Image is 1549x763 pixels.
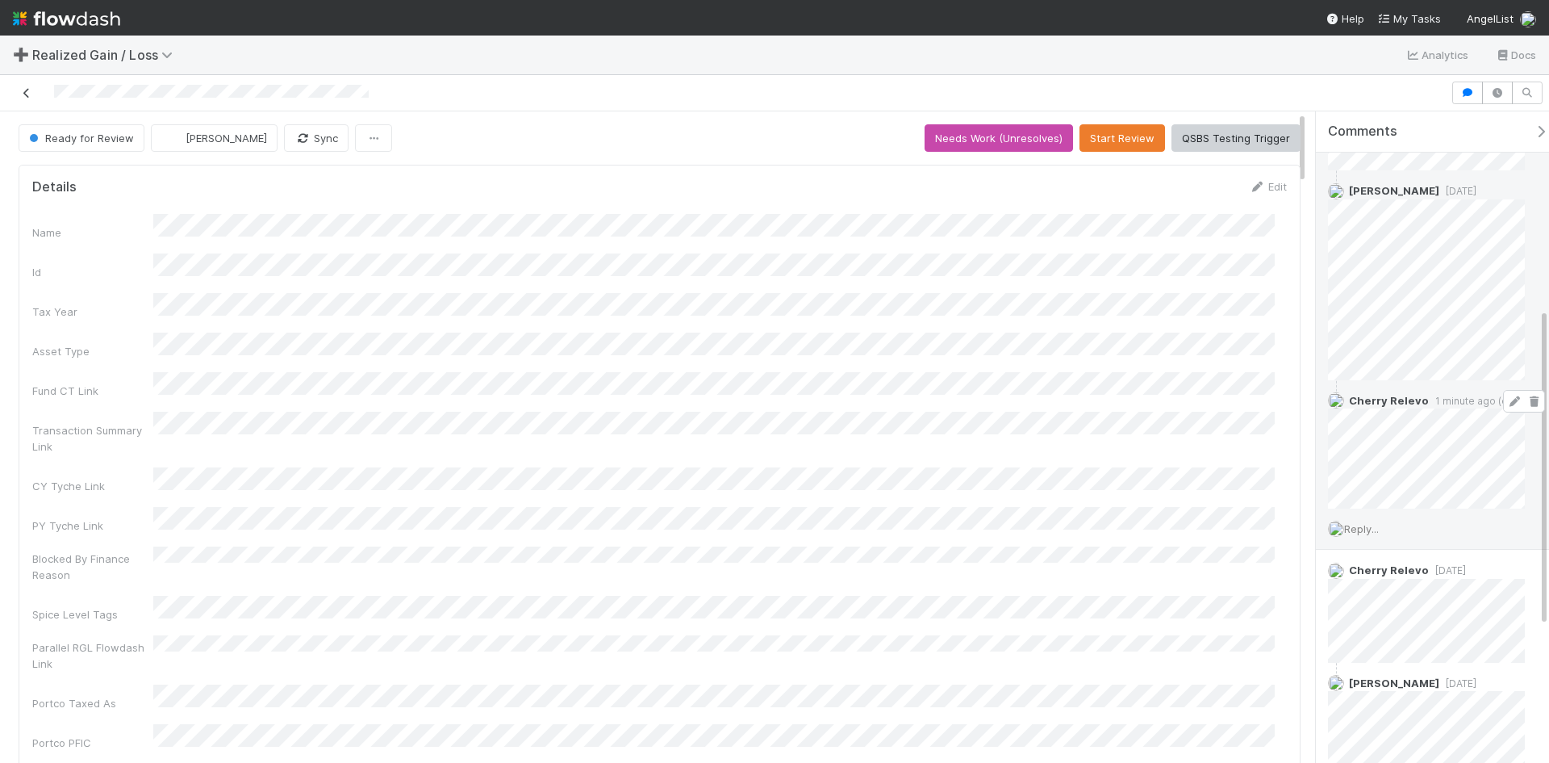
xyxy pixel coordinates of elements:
div: Fund CT Link [32,383,153,399]
img: avatar_1c2f0edd-858e-4812-ac14-2a8986687c67.png [1328,392,1344,409]
span: Comments [1328,124,1397,140]
div: CY Tyche Link [32,478,153,494]
img: logo-inverted-e16ddd16eac7371096b0.svg [13,5,120,32]
h5: Details [32,179,77,195]
img: avatar_1c2f0edd-858e-4812-ac14-2a8986687c67.png [1520,11,1536,27]
div: PY Tyche Link [32,518,153,534]
span: AngelList [1467,12,1514,25]
span: Cherry Relevo [1349,394,1429,407]
button: [PERSON_NAME] [151,124,278,152]
div: Portco PFIC [32,735,153,751]
span: Reply... [1344,522,1379,535]
div: Blocked By Finance Reason [32,551,153,583]
span: [PERSON_NAME] [1349,677,1439,690]
img: avatar_1c2f0edd-858e-4812-ac14-2a8986687c67.png [1328,521,1344,537]
a: My Tasks [1377,10,1441,27]
div: Parallel RGL Flowdash Link [32,639,153,672]
div: Help [1326,10,1364,27]
div: Portco Taxed As [32,695,153,711]
button: Sync [284,124,349,152]
span: 1 minute ago (edited) [1429,395,1536,407]
img: avatar_04ed6c9e-3b93-401c-8c3a-8fad1b1fc72c.png [1328,675,1344,691]
span: [DATE] [1429,564,1466,576]
span: [DATE] [1439,677,1476,690]
a: Docs [1495,45,1536,65]
img: avatar_04ed6c9e-3b93-401c-8c3a-8fad1b1fc72c.png [1328,183,1344,199]
div: Tax Year [32,304,153,320]
div: Spice Level Tags [32,606,153,623]
span: [PERSON_NAME] [186,132,267,145]
span: ➕ [13,48,29,61]
div: Id [32,264,153,280]
img: avatar_1c2f0edd-858e-4812-ac14-2a8986687c67.png [1328,563,1344,579]
button: QSBS Testing Trigger [1171,124,1301,152]
span: Realized Gain / Loss [32,47,181,63]
img: avatar_04ed6c9e-3b93-401c-8c3a-8fad1b1fc72c.png [165,130,181,146]
div: Asset Type [32,343,153,359]
span: My Tasks [1377,12,1441,25]
a: Analytics [1405,45,1469,65]
button: Needs Work (Unresolves) [925,124,1073,152]
button: Start Review [1079,124,1165,152]
span: Cherry Relevo [1349,564,1429,576]
a: Edit [1249,180,1287,193]
div: Transaction Summary Link [32,422,153,455]
div: Name [32,224,153,241]
span: [DATE] [1439,185,1476,197]
span: [PERSON_NAME] [1349,184,1439,197]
